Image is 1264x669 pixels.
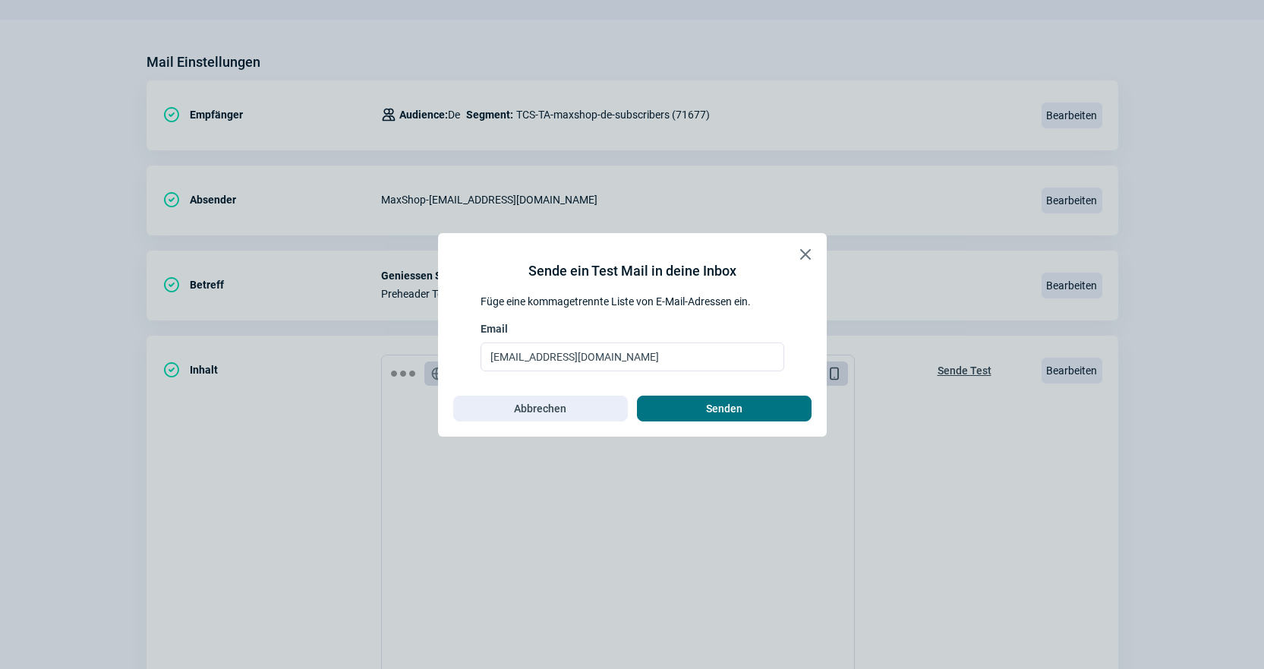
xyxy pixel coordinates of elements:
span: Email [481,321,508,336]
div: Sende ein Test Mail in deine Inbox [528,260,736,282]
span: Abbrechen [514,396,566,421]
button: Senden [637,396,812,421]
input: Email [481,342,784,371]
span: Senden [706,396,742,421]
button: Abbrechen [453,396,628,421]
div: Füge eine kommagetrennte Liste von E-Mail-Adressen ein. [481,294,784,309]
